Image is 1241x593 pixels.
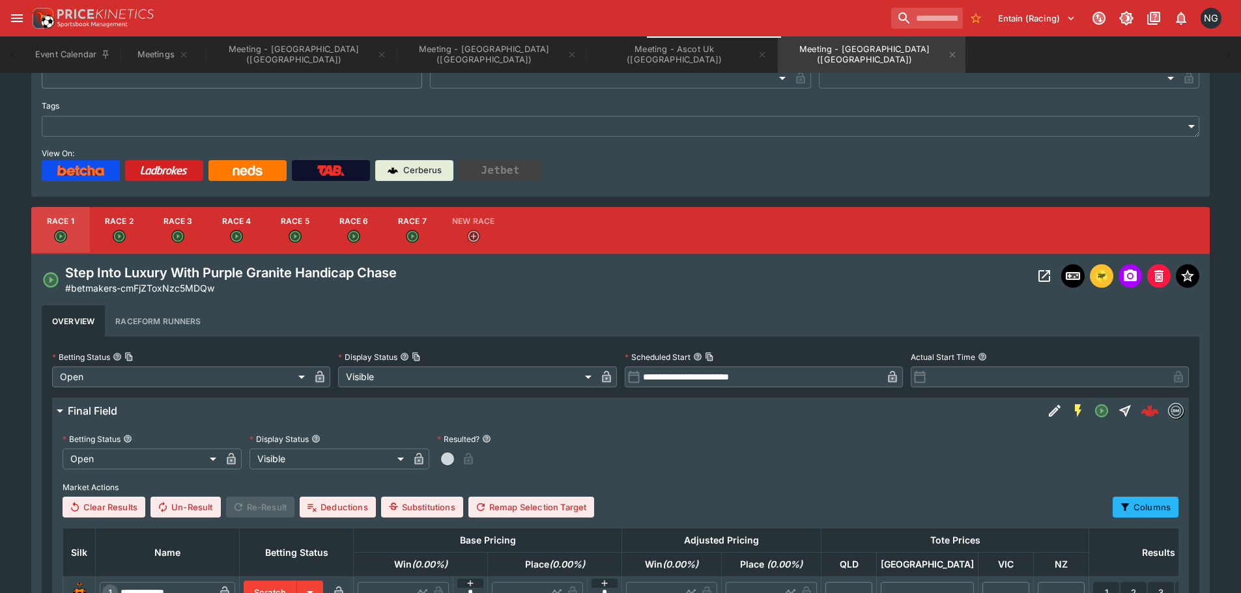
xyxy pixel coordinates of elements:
button: Substitutions [381,497,463,517]
button: racingform [1090,264,1113,288]
label: Market Actions [63,477,1178,497]
button: Event Calendar [27,36,119,73]
h4: Step Into Luxury With Purple Granite Handicap Chase [65,264,397,281]
button: Raceform Runners [105,305,211,337]
th: Adjusted Pricing [622,529,821,553]
button: Notifications [1169,7,1193,30]
button: Connected to PK [1087,7,1111,30]
img: logo-cerberus--red.svg [1141,402,1159,420]
img: PriceKinetics Logo [29,5,55,31]
img: Sportsbook Management [57,21,128,27]
button: New Race [442,207,505,254]
button: Display StatusCopy To Clipboard [400,352,409,361]
p: Scheduled Start [625,352,691,363]
button: Straight [1113,399,1137,422]
th: Base Pricing [354,529,622,553]
button: Meeting - Haydock Park (UK) [207,36,395,73]
div: Open [52,366,309,387]
button: Copy To Clipboard [412,352,421,361]
button: Nick Goss [1197,4,1225,33]
svg: Open [113,230,126,243]
p: Betting Status [52,352,110,363]
p: Tags [42,100,59,111]
div: Nick Goss [1201,8,1221,29]
button: Betting StatusCopy To Clipboard [113,352,122,361]
p: Display Status [338,352,397,363]
button: Race 4 [207,207,266,254]
svg: Open [42,271,60,289]
img: Cerberus [388,165,398,176]
svg: Open [230,230,243,243]
th: QLD [821,553,877,577]
svg: Open [289,230,302,243]
button: Un-Result [150,497,220,517]
p: Display Status [250,434,309,445]
svg: Open [1094,403,1109,419]
em: ( 0.00 %) [412,559,448,570]
th: [GEOGRAPHIC_DATA] [877,553,978,577]
a: Cerberus [375,160,453,181]
button: Toggle light/dark mode [1115,7,1138,30]
em: ( 0.00 %) [663,559,698,570]
div: racingform [1094,268,1109,284]
button: Race 3 [149,207,207,254]
th: Tote Prices [821,529,1089,553]
button: Meeting - Worcester (UK) [778,36,965,73]
th: Win [622,553,722,577]
em: ( 0.00 %) [549,559,585,570]
button: Race 1 [31,207,90,254]
button: Open Event [1033,264,1056,288]
button: Open [1090,399,1113,422]
button: Copy To Clipboard [124,352,134,361]
button: Race 2 [90,207,149,254]
button: Race 5 [266,207,324,254]
p: Cerberus [403,164,442,177]
button: Copy To Clipboard [705,352,714,361]
p: Actual Start Time [911,352,975,363]
button: Documentation [1142,7,1165,30]
button: Set Featured Event [1176,264,1199,288]
button: Race 6 [324,207,383,254]
th: Name [96,529,240,577]
h6: Final Field [68,404,117,418]
span: Send Snapshot [1119,264,1142,288]
button: Resulted? [482,434,491,443]
button: Meeting - Ascot Uk (UK) [588,36,775,73]
svg: Open [171,230,184,243]
button: Race 7 [383,207,442,254]
button: SGM Enabled [1066,399,1090,422]
p: Betting Status [63,434,121,445]
img: TabNZ [317,165,345,176]
th: Place [488,553,622,577]
em: ( 0.00 %) [767,559,803,570]
span: Mark an event as closed and abandoned. [1147,269,1171,282]
button: Select Tenant [990,8,1083,29]
img: PriceKinetics [57,9,154,19]
button: open drawer [5,7,29,30]
button: Clear Results [63,497,145,517]
img: Betcha [57,165,104,176]
button: Betting Status [123,434,132,443]
button: Remap Selection Target [468,497,595,517]
a: c5c26377-fab7-457a-b1c1-c0b5c4f40670 [1137,398,1163,424]
img: Neds [233,165,262,176]
button: Actual Start Time [978,352,987,361]
button: No Bookmarks [965,8,986,29]
th: Silk [63,529,96,577]
svg: Open [406,230,419,243]
th: Win [354,553,488,577]
button: Deductions [300,497,376,517]
div: Visible [338,366,595,387]
svg: Open [347,230,360,243]
button: Jetbet [459,160,542,181]
th: NZ [1034,553,1089,577]
th: Results [1089,529,1228,577]
button: Meeting - Bangor On Dee (UK) [397,36,585,73]
p: Resulted? [437,434,479,445]
img: Ladbrokes [140,165,188,176]
button: Edit Detail [1043,399,1066,422]
button: Scheduled StartCopy To Clipboard [693,352,702,361]
input: search [891,8,963,29]
img: betmakers [1169,404,1183,418]
div: basic tabs example [42,305,1199,337]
